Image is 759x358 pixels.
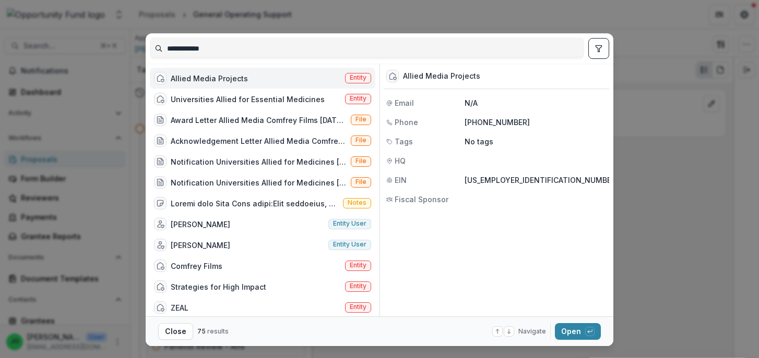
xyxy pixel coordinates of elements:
span: Email [395,97,414,108]
div: Notification Universities Allied for Medicines [DATE].pdf [171,156,347,167]
div: Loremi dolo Sita Cons adipi:Elit seddoeius, Temp:&inci;U labo etd mag aliq.&enim;Ad m ven quisno,... [171,198,339,209]
p: [PHONE_NUMBER] [465,117,607,128]
span: EIN [395,175,407,186]
span: File [355,178,366,186]
span: HQ [395,155,406,166]
span: Fiscal Sponsor [395,194,448,205]
div: Notification Universities Allied for Medicines [DATE].pdf [171,177,347,188]
span: Entity user [333,220,366,227]
button: toggle filters [588,38,609,59]
div: Allied Media Projects [403,72,480,81]
button: Open [555,323,601,340]
span: Phone [395,117,418,128]
span: Entity [350,74,366,81]
span: File [355,157,366,165]
span: Notes [348,199,366,206]
p: No tags [465,136,493,147]
p: [US_EMPLOYER_IDENTIFICATION_NUMBER] [465,175,619,186]
span: Entity [350,262,366,269]
span: Entity [350,282,366,290]
div: Comfrey Films [171,261,222,271]
span: Entity [350,95,366,102]
div: ZEAL [171,302,188,313]
div: [PERSON_NAME] [171,219,230,230]
span: results [207,327,229,335]
div: Universities Allied for Essential Medicines [171,94,325,105]
div: Allied Media Projects [171,73,248,84]
span: 75 [197,327,206,335]
div: Acknowledgement Letter Allied Media Comfrey Films [DATE].pdf [171,135,347,146]
span: Tags [395,136,413,147]
span: Entity [350,303,366,311]
span: Entity user [333,241,366,248]
span: Navigate [518,327,546,336]
div: Award Letter Allied Media Comfrey Films [DATE].pdf [171,115,347,126]
span: File [355,116,366,123]
button: Close [158,323,193,340]
div: [PERSON_NAME] [171,240,230,251]
p: N/A [465,97,607,108]
div: Strategies for High Impact [171,281,266,292]
span: File [355,137,366,144]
